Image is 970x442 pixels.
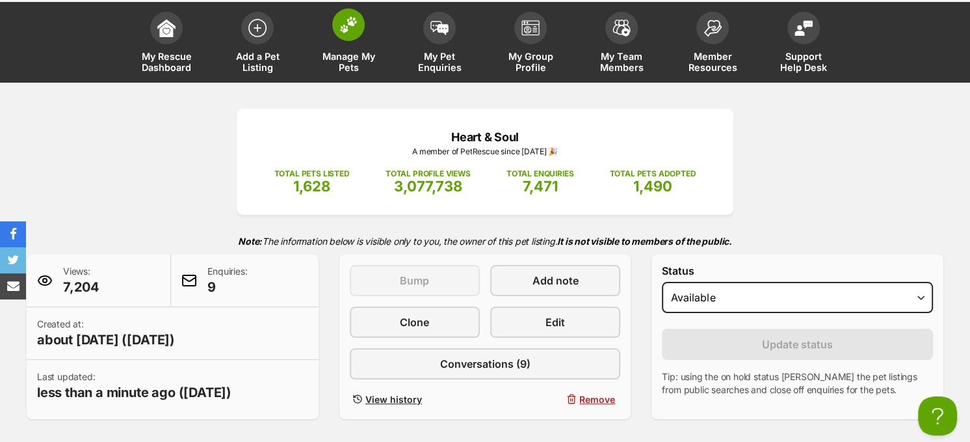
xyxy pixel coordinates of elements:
span: Support Help Desk [774,51,833,73]
label: Status [662,265,933,277]
a: My Group Profile [485,5,576,83]
span: 7,471 [523,178,558,195]
img: member-resources-icon-8e73f808a243e03378d46382f2149f9095a855e16c252ad45f914b54edf8863c.svg [703,20,722,37]
span: 3,077,738 [394,178,462,195]
img: team-members-icon-5396bd8760b3fe7c0b43da4ab00e1e3bb1a5d9ba89233759b79545d2d3fc5d0d.svg [612,20,631,36]
p: A member of PetRescue since [DATE] 🎉 [256,146,714,158]
span: 7,204 [63,278,99,296]
span: Bump [400,273,429,288]
span: Add a Pet Listing [228,51,287,73]
a: Member Resources [667,5,758,83]
span: My Pet Enquiries [410,51,469,73]
button: Update status [662,329,933,360]
span: My Rescue Dashboard [137,51,196,73]
p: Tip: using the on hold status [PERSON_NAME] the pet listings from public searches and close off e... [662,370,933,396]
img: dashboard-icon-eb2f2d2d3e046f16d808141f083e7271f6b2e854fb5c12c21221c1fb7104beca.svg [157,19,176,37]
strong: It is not visible to members of the public. [557,236,732,247]
a: Edit [490,307,620,338]
a: Add a Pet Listing [212,5,303,83]
a: My Rescue Dashboard [121,5,212,83]
span: Manage My Pets [319,51,378,73]
p: Heart & Soul [256,128,714,146]
a: Add note [490,265,620,296]
p: Last updated: [37,370,231,402]
a: Support Help Desk [758,5,849,83]
span: View history [365,393,422,406]
a: View history [350,390,480,409]
span: Clone [400,314,429,330]
img: help-desk-icon-fdf02630f3aa405de69fd3d07c3f3aa587a6932b1a1747fa1d2bba05be0121f9.svg [794,20,813,36]
button: Bump [350,265,480,296]
span: Remove [579,393,615,406]
span: Update status [762,337,833,352]
span: less than a minute ago ([DATE]) [37,383,231,402]
p: TOTAL ENQUIRIES [506,168,573,180]
img: pet-enquiries-icon-7e3ad2cf08bfb03b45e93fb7055b45f3efa6380592205ae92323e6603595dc1f.svg [430,21,449,35]
span: Conversations (9) [439,356,530,372]
a: My Pet Enquiries [394,5,485,83]
span: 1,628 [293,178,330,195]
a: My Team Members [576,5,667,83]
span: 1,490 [633,178,672,195]
img: group-profile-icon-3fa3cf56718a62981997c0bc7e787c4b2cf8bcc04b72c1350f741eb67cf2f40e.svg [521,20,540,36]
p: Created at: [37,318,175,349]
span: My Group Profile [501,51,560,73]
a: Conversations (9) [350,348,621,380]
span: Add note [532,273,579,288]
span: about [DATE] ([DATE]) [37,331,175,349]
p: TOTAL PETS ADOPTED [609,168,696,180]
img: manage-my-pets-icon-02211641906a0b7f246fdf0571729dbe1e7629f14944591b6c1af311fb30b64b.svg [339,16,358,33]
p: The information below is visible only to you, the owner of this pet listing. [27,228,943,255]
button: Remove [490,390,620,409]
p: TOTAL PROFILE VIEWS [386,168,471,180]
span: 9 [207,278,247,296]
span: My Team Members [592,51,651,73]
iframe: Help Scout Beacon - Open [918,396,957,435]
a: Clone [350,307,480,338]
p: Views: [63,265,99,296]
p: TOTAL PETS LISTED [274,168,350,180]
p: Enquiries: [207,265,247,296]
strong: Note: [238,236,262,247]
img: add-pet-listing-icon-0afa8454b4691262ce3f59096e99ab1cd57d4a30225e0717b998d2c9b9846f56.svg [248,19,267,37]
span: Edit [545,314,565,330]
a: Manage My Pets [303,5,394,83]
span: Member Resources [683,51,742,73]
